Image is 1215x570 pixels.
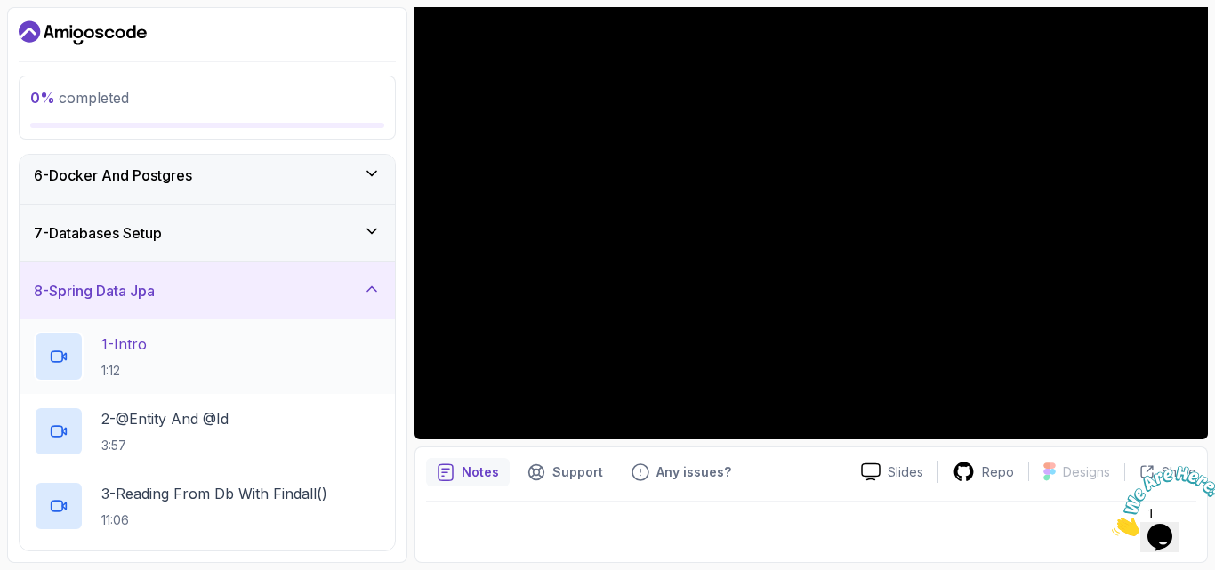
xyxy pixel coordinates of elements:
[101,483,327,504] p: 3 - Reading From Db With Findall()
[34,222,162,244] h3: 7 - Databases Setup
[34,280,155,301] h3: 8 - Spring Data Jpa
[847,462,937,481] a: Slides
[656,463,731,481] p: Any issues?
[30,89,129,107] span: completed
[20,262,395,319] button: 8-Spring Data Jpa
[34,406,381,456] button: 2-@Entity And @Id3:57
[938,461,1028,483] a: Repo
[34,165,192,186] h3: 6 - Docker And Postgres
[20,147,395,204] button: 6-Docker And Postgres
[101,511,327,529] p: 11:06
[621,458,742,486] button: Feedback button
[462,463,499,481] p: Notes
[101,408,229,430] p: 2 - @Entity And @Id
[34,481,381,531] button: 3-Reading From Db With Findall()11:06
[19,19,147,47] a: Dashboard
[1105,459,1215,543] iframe: chat widget
[101,333,147,355] p: 1 - Intro
[517,458,614,486] button: Support button
[426,458,510,486] button: notes button
[888,463,923,481] p: Slides
[30,89,55,107] span: 0 %
[7,7,14,22] span: 1
[101,437,229,454] p: 3:57
[101,362,147,380] p: 1:12
[34,332,381,381] button: 1-Intro1:12
[982,463,1014,481] p: Repo
[552,463,603,481] p: Support
[7,7,117,77] img: Chat attention grabber
[1063,463,1110,481] p: Designs
[20,205,395,261] button: 7-Databases Setup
